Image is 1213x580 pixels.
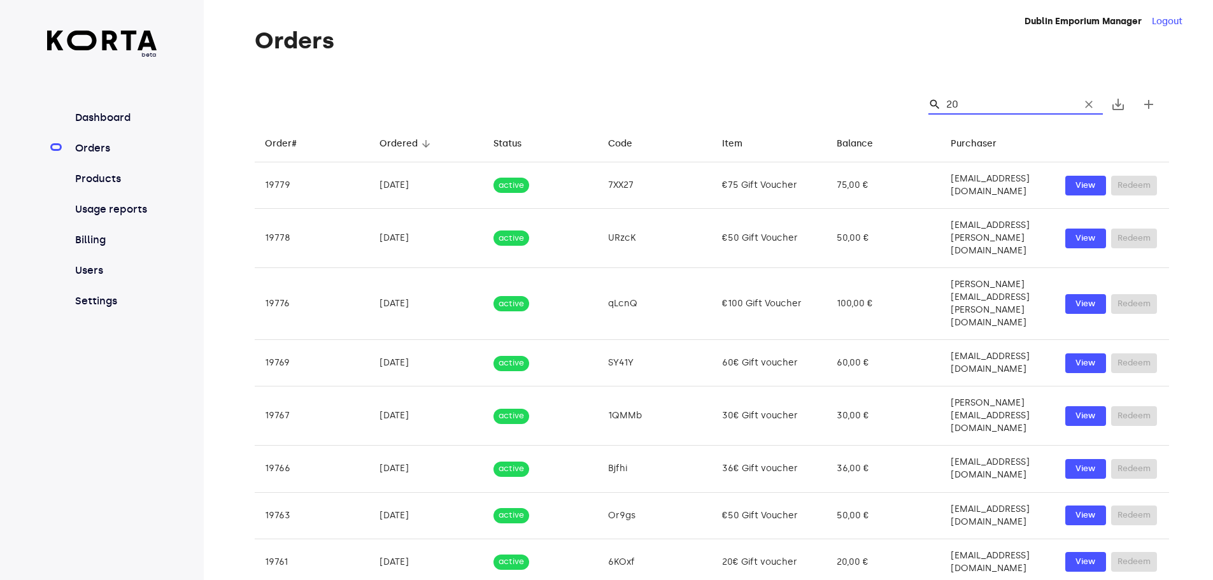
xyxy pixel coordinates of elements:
span: Order# [265,136,313,152]
td: [EMAIL_ADDRESS][DOMAIN_NAME] [940,492,1055,539]
td: Bjfhi [598,446,713,492]
button: View [1065,459,1106,479]
td: [EMAIL_ADDRESS][PERSON_NAME][DOMAIN_NAME] [940,209,1055,268]
td: 19779 [255,162,369,209]
span: active [493,463,529,475]
span: active [493,232,529,244]
td: [DATE] [369,492,484,539]
td: [EMAIL_ADDRESS][DOMAIN_NAME] [940,340,1055,386]
td: 50,00 € [826,492,941,539]
span: active [493,180,529,192]
button: Logout [1152,15,1182,28]
span: Balance [837,136,890,152]
div: Status [493,136,521,152]
div: Item [722,136,742,152]
div: Order# [265,136,297,152]
span: beta [47,50,157,59]
td: 75,00 € [826,162,941,209]
span: Code [608,136,649,152]
td: [DATE] [369,209,484,268]
h1: Orders [255,28,1169,53]
div: Code [608,136,632,152]
span: active [493,509,529,521]
span: View [1072,555,1100,569]
td: [DATE] [369,446,484,492]
td: 30€ Gift voucher [712,386,826,446]
td: qLcnQ [598,268,713,340]
td: 60€ Gift voucher [712,340,826,386]
td: [DATE] [369,340,484,386]
td: [DATE] [369,268,484,340]
span: Purchaser [951,136,1013,152]
td: [PERSON_NAME][EMAIL_ADDRESS][DOMAIN_NAME] [940,386,1055,446]
td: 100,00 € [826,268,941,340]
a: Users [73,263,157,278]
span: active [493,357,529,369]
td: 36€ Gift voucher [712,446,826,492]
span: clear [1082,98,1095,111]
a: Dashboard [73,110,157,125]
span: save_alt [1110,97,1126,112]
td: 19766 [255,446,369,492]
span: View [1072,356,1100,371]
td: 1QMMb [598,386,713,446]
a: Billing [73,232,157,248]
span: View [1072,231,1100,246]
button: View [1065,552,1106,572]
button: View [1065,406,1106,426]
span: Status [493,136,538,152]
a: Orders [73,141,157,156]
td: Or9gs [598,492,713,539]
a: View [1065,294,1106,314]
div: Ordered [380,136,418,152]
span: Item [722,136,759,152]
td: 19776 [255,268,369,340]
button: View [1065,229,1106,248]
span: View [1072,297,1100,311]
td: 7XX27 [598,162,713,209]
span: Ordered [380,136,434,152]
button: Export [1103,89,1133,120]
td: €75 Gift Voucher [712,162,826,209]
td: €50 Gift Voucher [712,209,826,268]
button: View [1065,176,1106,195]
td: 50,00 € [826,209,941,268]
td: [PERSON_NAME][EMAIL_ADDRESS][PERSON_NAME][DOMAIN_NAME] [940,268,1055,340]
button: Clear Search [1075,90,1103,118]
span: View [1072,178,1100,193]
a: beta [47,31,157,59]
strong: Dublin Emporium Manager [1025,16,1142,27]
td: 19778 [255,209,369,268]
td: 36,00 € [826,446,941,492]
img: Korta [47,31,157,50]
a: Products [73,171,157,187]
td: 60,00 € [826,340,941,386]
td: [DATE] [369,162,484,209]
span: Search [928,98,941,111]
td: 30,00 € [826,386,941,446]
span: active [493,298,529,310]
span: View [1072,409,1100,423]
button: View [1065,353,1106,373]
td: [EMAIL_ADDRESS][DOMAIN_NAME] [940,162,1055,209]
button: View [1065,506,1106,525]
div: Purchaser [951,136,997,152]
td: SY41Y [598,340,713,386]
td: [DATE] [369,386,484,446]
span: arrow_downward [420,138,432,150]
span: View [1072,462,1100,476]
td: 19763 [255,492,369,539]
td: 19767 [255,386,369,446]
td: URzcK [598,209,713,268]
td: 19769 [255,340,369,386]
a: Usage reports [73,202,157,217]
td: €50 Gift Voucher [712,492,826,539]
a: Settings [73,294,157,309]
td: [EMAIL_ADDRESS][DOMAIN_NAME] [940,446,1055,492]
